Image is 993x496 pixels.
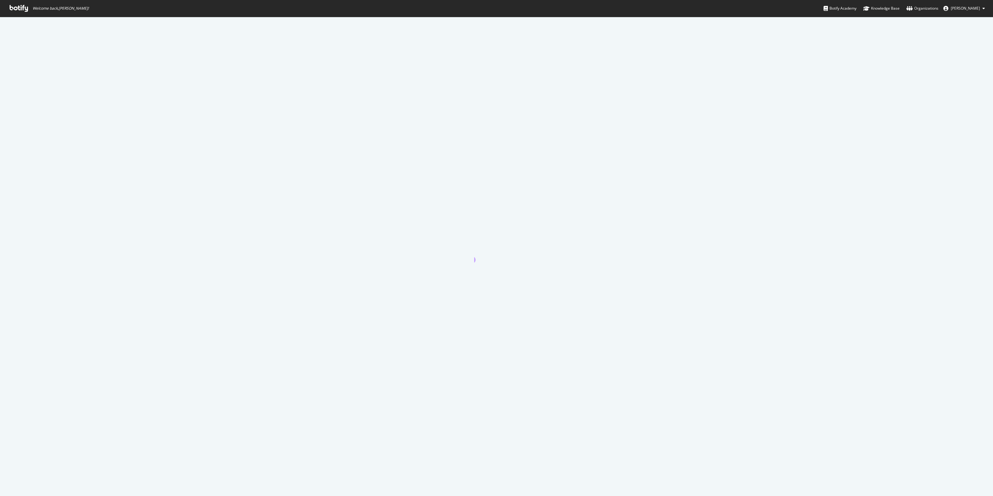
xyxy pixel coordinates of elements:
[863,5,900,11] div: Knowledge Base
[951,6,980,11] span: Matt Smiles
[906,5,938,11] div: Organizations
[938,3,990,13] button: [PERSON_NAME]
[824,5,856,11] div: Botify Academy
[33,6,89,11] span: Welcome back, [PERSON_NAME] !
[474,240,519,263] div: animation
